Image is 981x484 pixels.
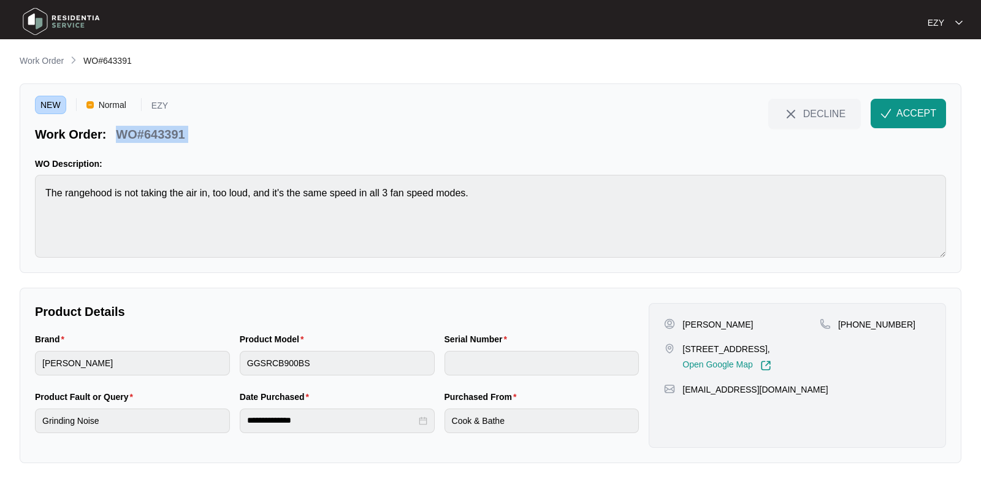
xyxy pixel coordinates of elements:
[445,351,639,375] input: Serial Number
[17,55,66,68] a: Work Order
[896,106,936,121] span: ACCEPT
[955,20,963,26] img: dropdown arrow
[871,99,946,128] button: check-IconACCEPT
[94,96,131,114] span: Normal
[928,17,944,29] p: EZY
[151,101,168,114] p: EZY
[880,108,891,119] img: check-Icon
[83,56,132,66] span: WO#643391
[682,343,771,355] p: [STREET_ADDRESS],
[35,391,138,403] label: Product Fault or Query
[69,55,78,65] img: chevron-right
[35,175,946,258] textarea: The rangehood is not taking the air in, too loud, and it's the same speed in all 3 fan speed modes.
[35,303,639,320] p: Product Details
[20,55,64,67] p: Work Order
[35,96,66,114] span: NEW
[116,126,185,143] p: WO#643391
[35,126,106,143] p: Work Order:
[838,318,915,331] p: [PHONE_NUMBER]
[445,409,639,433] input: Purchased From
[820,318,831,329] img: map-pin
[768,99,861,128] button: close-IconDECLINE
[445,391,522,403] label: Purchased From
[803,107,845,120] span: DECLINE
[760,360,771,371] img: Link-External
[240,391,314,403] label: Date Purchased
[664,318,675,329] img: user-pin
[35,158,946,170] p: WO Description:
[18,3,104,40] img: residentia service logo
[247,414,416,427] input: Date Purchased
[35,333,69,345] label: Brand
[664,383,675,394] img: map-pin
[664,343,675,354] img: map-pin
[35,351,230,375] input: Brand
[35,409,230,433] input: Product Fault or Query
[682,383,828,396] p: [EMAIL_ADDRESS][DOMAIN_NAME]
[86,101,94,109] img: Vercel Logo
[682,360,771,371] a: Open Google Map
[682,318,753,331] p: [PERSON_NAME]
[240,351,435,375] input: Product Model
[784,107,798,121] img: close-Icon
[445,333,512,345] label: Serial Number
[240,333,309,345] label: Product Model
